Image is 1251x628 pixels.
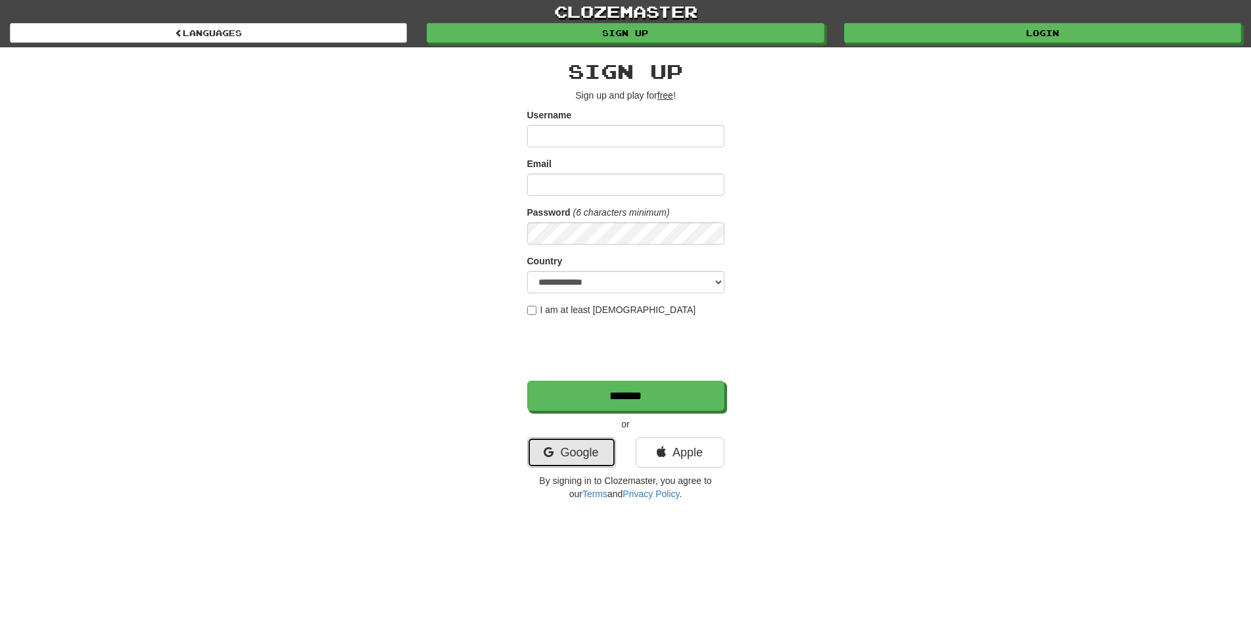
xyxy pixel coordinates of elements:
[527,306,536,315] input: I am at least [DEMOGRAPHIC_DATA]
[527,474,724,500] p: By signing in to Clozemaster, you agree to our and .
[623,489,679,499] a: Privacy Policy
[636,437,724,468] a: Apple
[10,23,407,43] a: Languages
[527,254,563,268] label: Country
[844,23,1241,43] a: Login
[527,157,552,170] label: Email
[527,303,696,316] label: I am at least [DEMOGRAPHIC_DATA]
[657,90,673,101] u: free
[527,60,724,82] h2: Sign up
[527,418,724,431] p: or
[527,109,572,122] label: Username
[427,23,824,43] a: Sign up
[527,323,727,374] iframe: reCAPTCHA
[527,437,616,468] a: Google
[582,489,607,499] a: Terms
[527,89,724,102] p: Sign up and play for !
[527,206,571,219] label: Password
[573,207,670,218] em: (6 characters minimum)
